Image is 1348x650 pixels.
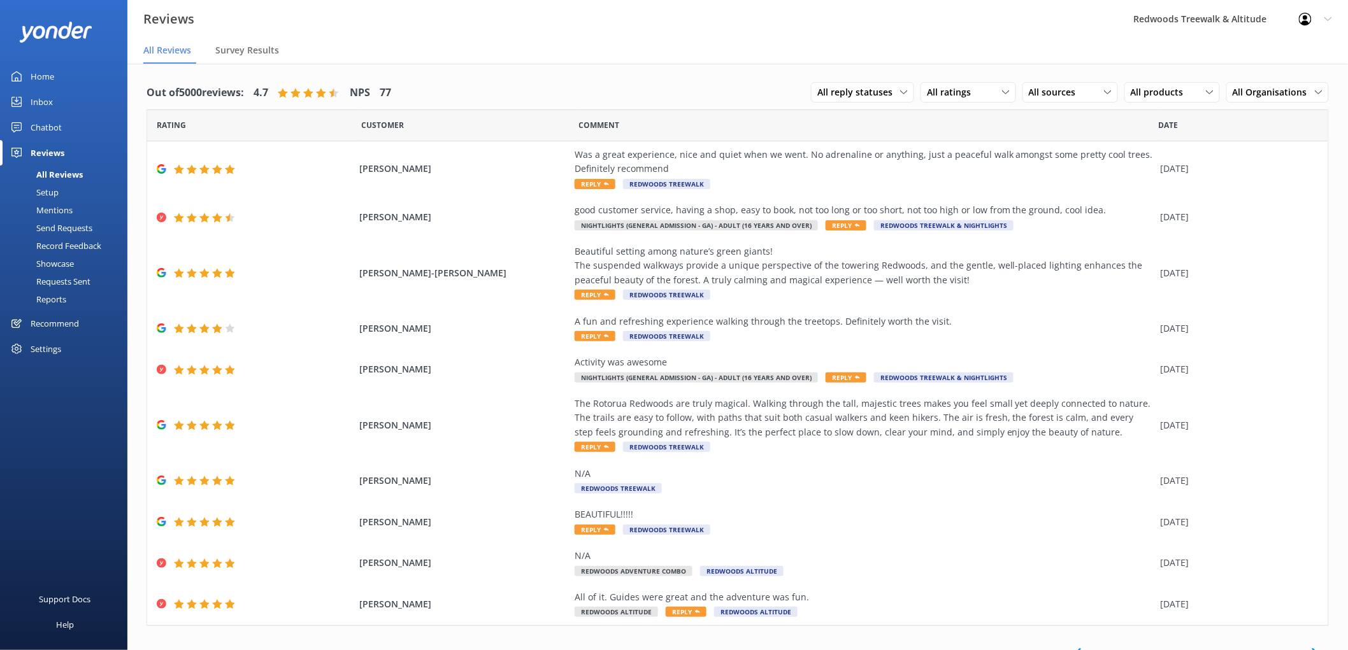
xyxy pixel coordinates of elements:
[575,331,615,341] span: Reply
[575,290,615,300] span: Reply
[8,290,127,308] a: Reports
[31,64,54,89] div: Home
[826,220,866,230] span: Reply
[1161,597,1312,611] div: [DATE]
[1161,321,1312,336] div: [DATE]
[31,89,53,115] div: Inbox
[143,9,194,29] h3: Reviews
[359,162,568,176] span: [PERSON_NAME]
[714,607,798,617] span: Redwoods Altitude
[874,372,1014,383] span: Redwoods Treewalk & Nightlights
[359,556,568,570] span: [PERSON_NAME]
[8,272,90,290] div: Requests Sent
[8,201,127,219] a: Mentions
[874,220,1014,230] span: Redwoods Treewalk & Nightlights
[575,244,1154,287] div: Beautiful setting among nature’s green giants! The suspended walkways provide a unique perspectiv...
[361,119,404,131] span: Date
[623,331,710,341] span: Redwoods Treewalk
[623,179,710,189] span: Redwoods Treewalk
[8,201,73,219] div: Mentions
[623,442,710,452] span: Redwoods Treewalk
[8,290,66,308] div: Reports
[575,607,658,617] span: Redwoods Altitude
[350,85,370,101] h4: NPS
[575,179,615,189] span: Reply
[1233,85,1315,99] span: All Organisations
[19,22,92,43] img: yonder-white-logo.png
[575,525,615,535] span: Reply
[31,336,61,362] div: Settings
[31,311,79,336] div: Recommend
[575,355,1154,369] div: Activity was awesome
[623,525,710,535] span: Redwoods Treewalk
[1131,85,1191,99] span: All products
[56,612,74,637] div: Help
[359,597,568,611] span: [PERSON_NAME]
[817,85,900,99] span: All reply statuses
[575,566,692,576] span: Redwoods Adventure Combo
[157,119,186,131] span: Date
[575,397,1154,439] div: The Rotorua Redwoods are truly magical. Walking through the tall, majestic trees makes you feel s...
[8,237,127,255] a: Record Feedback
[579,119,620,131] span: Question
[623,290,710,300] span: Redwoods Treewalk
[700,566,784,576] span: Redwoods Altitude
[359,515,568,529] span: [PERSON_NAME]
[8,237,101,255] div: Record Feedback
[1161,266,1312,280] div: [DATE]
[8,183,127,201] a: Setup
[39,586,91,612] div: Support Docs
[8,255,74,272] div: Showcase
[380,85,391,101] h4: 77
[1161,362,1312,376] div: [DATE]
[215,44,279,57] span: Survey Results
[575,442,615,452] span: Reply
[575,203,1154,217] div: good customer service, having a shop, easy to book, not too long or too short, not too high or lo...
[1159,119,1179,131] span: Date
[575,590,1154,604] div: All of it. Guides were great and the adventure was fun.
[575,549,1154,563] div: N/A
[359,474,568,488] span: [PERSON_NAME]
[826,372,866,383] span: Reply
[575,220,818,230] span: Nightlights (General Admission - GA) - Adult (16 years and over)
[1161,556,1312,570] div: [DATE]
[575,507,1154,521] div: BEAUTIFUL!!!!!
[359,362,568,376] span: [PERSON_NAME]
[359,266,568,280] span: [PERSON_NAME]-[PERSON_NAME]
[575,314,1154,329] div: A fun and refreshing experience walking through the treetops. Definitely worth the visit.
[575,483,662,493] span: Redwoods Treewalk
[143,44,191,57] span: All Reviews
[575,372,818,383] span: Nightlights (General Admission - GA) - Adult (16 years and over)
[359,418,568,432] span: [PERSON_NAME]
[8,166,127,183] a: All Reviews
[8,255,127,272] a: Showcase
[359,210,568,224] span: [PERSON_NAME]
[8,272,127,290] a: Requests Sent
[1161,162,1312,176] div: [DATE]
[1161,474,1312,488] div: [DATE]
[575,148,1154,176] div: Was a great experience, nice and quiet when we went. No adrenaline or anything, just a peaceful w...
[575,467,1154,481] div: N/A
[31,115,62,140] div: Chatbot
[1161,515,1312,529] div: [DATE]
[359,321,568,336] span: [PERSON_NAME]
[1161,210,1312,224] div: [DATE]
[927,85,979,99] span: All ratings
[254,85,268,101] h4: 4.7
[8,166,83,183] div: All Reviews
[1029,85,1084,99] span: All sources
[8,219,92,237] div: Send Requests
[8,183,59,201] div: Setup
[8,219,127,237] a: Send Requests
[1161,418,1312,432] div: [DATE]
[31,140,64,166] div: Reviews
[666,607,706,617] span: Reply
[147,85,244,101] h4: Out of 5000 reviews:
